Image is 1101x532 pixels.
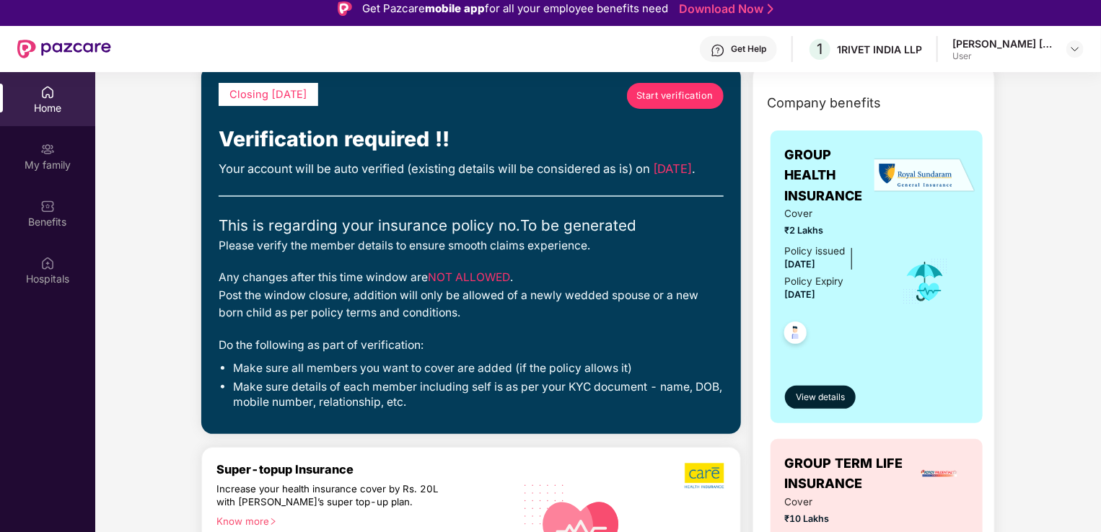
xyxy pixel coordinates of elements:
[653,161,692,176] span: [DATE]
[627,83,724,109] a: Start verification
[40,142,55,156] img: svg+xml;base64,PHN2ZyB3aWR0aD0iMjAiIGhlaWdodD0iMjAiIHZpZXdCb3g9IjAgMCAyMCAyMCIgZmlsbD0ibm9uZSIgeG...
[768,1,773,17] img: Stroke
[874,158,975,193] img: insurerLogo
[785,244,846,259] div: Policy issued
[920,454,959,493] img: insurerLogo
[40,256,55,270] img: svg+xml;base64,PHN2ZyBpZD0iSG9zcGl0YWxzIiB4bWxucz0iaHR0cDovL3d3dy53My5vcmcvMjAwMC9zdmciIHdpZHRoPS...
[269,518,277,526] span: right
[40,199,55,213] img: svg+xml;base64,PHN2ZyBpZD0iQmVuZWZpdHMiIHhtbG5zPSJodHRwOi8vd3d3LnczLm9yZy8yMDAwL3N2ZyIgd2lkdGg9Ij...
[216,483,452,508] div: Increase your health insurance cover by Rs. 20L with [PERSON_NAME]’s super top-up plan.
[229,88,307,101] span: Closing [DATE]
[679,1,769,17] a: Download Now
[952,37,1053,50] div: [PERSON_NAME] [PERSON_NAME]
[785,289,816,300] span: [DATE]
[785,453,911,495] span: GROUP TERM LIFE INSURANCE
[785,386,856,409] button: View details
[219,337,724,354] div: Do the following as part of verification:
[785,512,882,526] span: ₹10 Lakhs
[233,380,724,409] li: Make sure details of each member including self is as per your KYC document - name, DOB, mobile n...
[219,269,724,322] div: Any changes after this time window are . Post the window closure, addition will only be allowed o...
[685,462,726,489] img: b5dec4f62d2307b9de63beb79f102df3.png
[785,206,882,221] span: Cover
[785,259,816,270] span: [DATE]
[778,317,813,353] img: svg+xml;base64,PHN2ZyB4bWxucz0iaHR0cDovL3d3dy53My5vcmcvMjAwMC9zdmciIHdpZHRoPSI0OC45NDMiIGhlaWdodD...
[219,214,724,237] div: This is regarding your insurance policy no. To be generated
[233,361,724,376] li: Make sure all members you want to cover are added (if the policy allows it)
[902,257,949,305] img: icon
[785,274,844,289] div: Policy Expiry
[768,93,882,113] span: Company benefits
[216,462,514,476] div: Super-topup Insurance
[1069,43,1081,55] img: svg+xml;base64,PHN2ZyBpZD0iRHJvcGRvd24tMzJ4MzIiIHhtbG5zPSJodHRwOi8vd3d3LnczLm9yZy8yMDAwL3N2ZyIgd2...
[17,40,111,58] img: New Pazcare Logo
[219,237,724,254] div: Please verify the member details to ensure smooth claims experience.
[216,515,505,526] div: Know more
[731,43,766,55] div: Get Help
[711,43,725,58] img: svg+xml;base64,PHN2ZyBpZD0iSGVscC0zMngzMiIgeG1sbnM9Imh0dHA6Ly93d3cudzMub3JnLzIwMDAvc3ZnIiB3aWR0aD...
[40,85,55,99] img: svg+xml;base64,PHN2ZyBpZD0iSG9tZSIgeG1sbnM9Imh0dHA6Ly93d3cudzMub3JnLzIwMDAvc3ZnIiB3aWR0aD0iMjAiIG...
[796,391,845,404] span: View details
[785,495,882,510] span: Cover
[817,40,823,58] span: 1
[219,159,724,178] div: Your account will be auto verified (existing details will be considered as is) on .
[219,123,724,156] div: Verification required !!
[636,89,714,103] span: Start verification
[338,1,352,16] img: Logo
[952,50,1053,62] div: User
[785,145,882,206] span: GROUP HEALTH INSURANCE
[428,270,510,284] span: NOT ALLOWED
[837,43,922,56] div: 1RIVET INDIA LLP
[785,223,882,238] span: ₹2 Lakhs
[425,1,485,15] strong: mobile app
